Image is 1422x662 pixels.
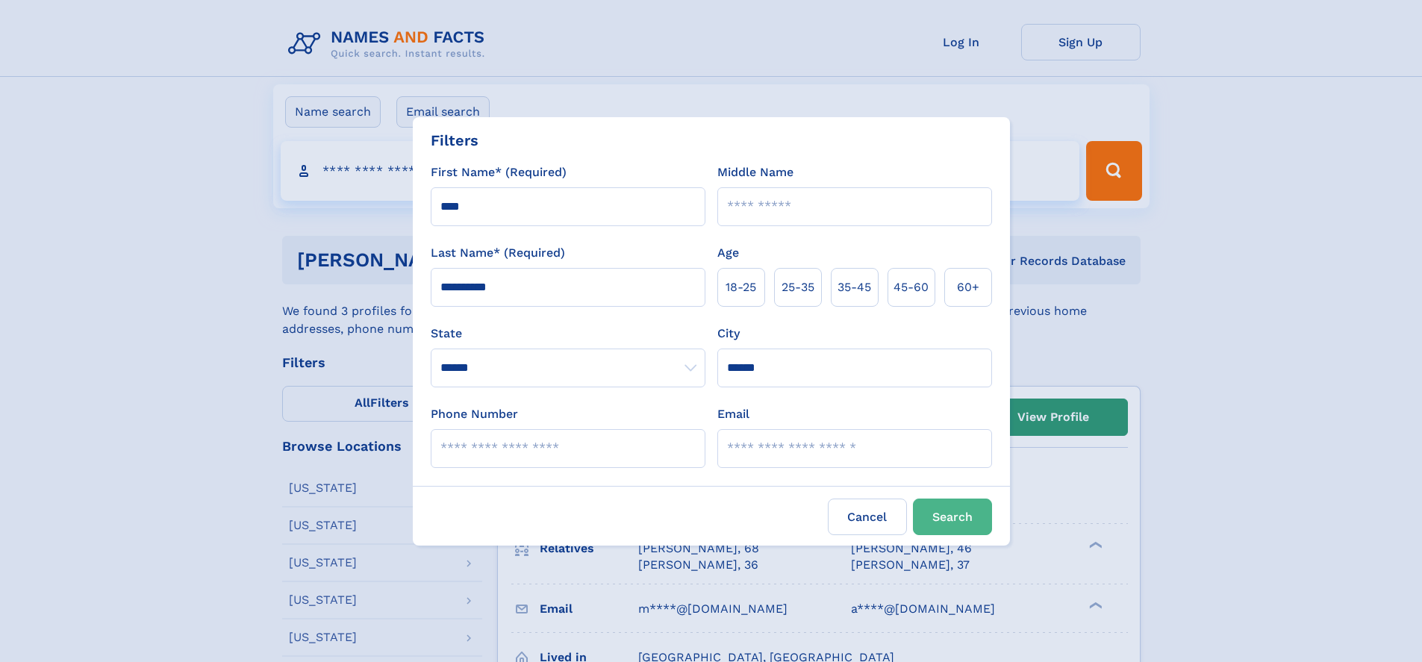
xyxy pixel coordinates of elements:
[717,325,740,343] label: City
[431,325,705,343] label: State
[726,278,756,296] span: 18‑25
[828,499,907,535] label: Cancel
[717,163,793,181] label: Middle Name
[431,405,518,423] label: Phone Number
[717,405,749,423] label: Email
[431,244,565,262] label: Last Name* (Required)
[838,278,871,296] span: 35‑45
[431,129,478,152] div: Filters
[913,499,992,535] button: Search
[894,278,929,296] span: 45‑60
[717,244,739,262] label: Age
[431,163,567,181] label: First Name* (Required)
[782,278,814,296] span: 25‑35
[957,278,979,296] span: 60+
